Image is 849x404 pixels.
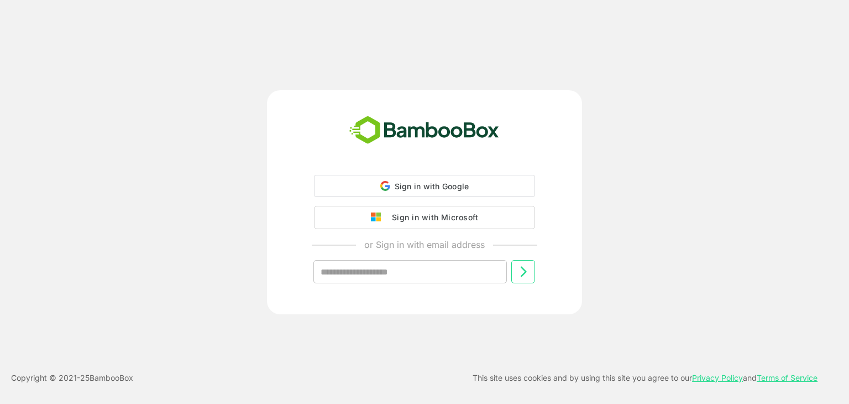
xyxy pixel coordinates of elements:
[11,371,133,385] p: Copyright © 2021- 25 BambooBox
[395,182,469,191] span: Sign in with Google
[692,373,743,382] a: Privacy Policy
[757,373,817,382] a: Terms of Service
[371,213,386,222] img: google
[343,112,505,149] img: bamboobox
[314,206,535,229] button: Sign in with Microsoft
[386,210,478,225] div: Sign in with Microsoft
[473,371,817,385] p: This site uses cookies and by using this site you agree to our and
[364,238,485,251] p: or Sign in with email address
[314,175,535,197] div: Sign in with Google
